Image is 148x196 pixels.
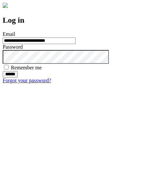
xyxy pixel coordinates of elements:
[11,65,42,70] label: Remember me
[3,44,23,50] label: Password
[3,3,8,8] img: logo-4e3dc11c47720685a147b03b5a06dd966a58ff35d612b21f08c02c0306f2b779.png
[3,16,145,25] h2: Log in
[3,31,15,37] label: Email
[3,78,51,83] a: Forgot your password?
